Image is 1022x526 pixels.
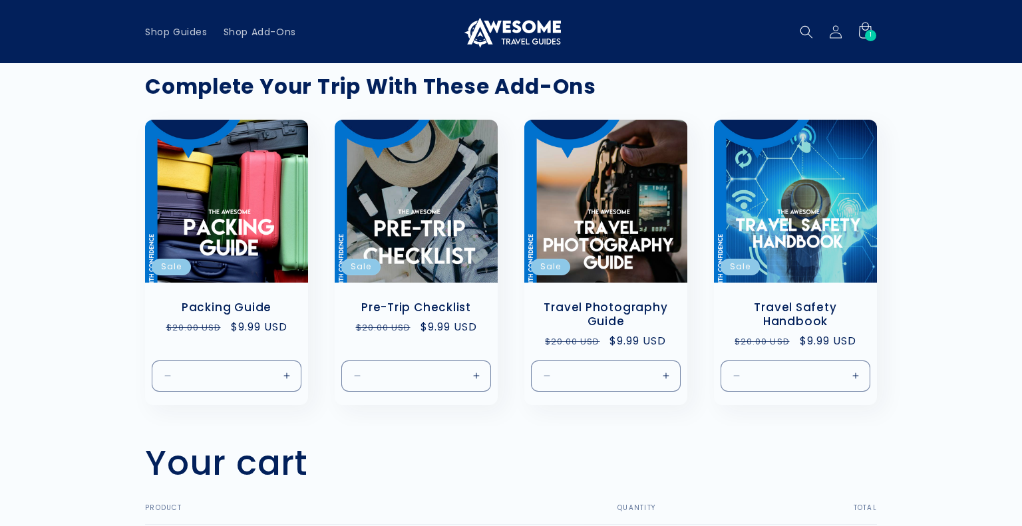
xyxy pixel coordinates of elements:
[395,360,438,391] input: Quantity for Default Title
[224,26,296,38] span: Shop Add-Ons
[870,30,872,41] span: 1
[145,120,877,405] ul: Slider
[145,72,596,101] strong: Complete Your Trip With These Add-Ons
[145,504,584,525] th: Product
[538,301,674,329] a: Travel Photography Guide
[798,504,877,525] th: Total
[145,26,208,38] span: Shop Guides
[456,11,566,53] a: Awesome Travel Guides
[792,17,821,47] summary: Search
[348,301,484,315] a: Pre-Trip Checklist
[206,360,249,391] input: Quantity for Default Title
[145,442,308,484] h1: Your cart
[137,18,216,46] a: Shop Guides
[216,18,304,46] a: Shop Add-Ons
[585,360,628,391] input: Quantity for Default Title
[584,504,798,525] th: Quantity
[727,301,864,329] a: Travel Safety Handbook
[158,301,295,315] a: Packing Guide
[461,16,561,48] img: Awesome Travel Guides
[774,360,818,391] input: Quantity for Default Title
